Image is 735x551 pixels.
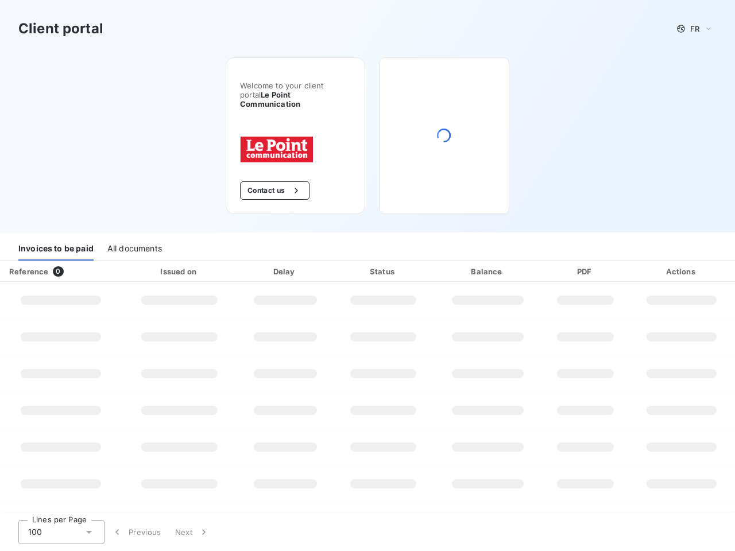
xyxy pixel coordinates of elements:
[107,236,162,261] div: All documents
[240,136,314,163] img: Company logo
[544,266,626,277] div: PDF
[28,526,42,538] span: 100
[18,18,103,39] h3: Client portal
[690,24,699,33] span: FR
[630,266,733,277] div: Actions
[436,266,540,277] div: Balance
[9,267,48,276] div: Reference
[335,266,431,277] div: Status
[168,520,216,544] button: Next
[240,90,300,108] span: Le Point Communication
[18,236,94,261] div: Invoices to be paid
[240,181,310,200] button: Contact us
[240,81,351,108] span: Welcome to your client portal
[239,266,331,277] div: Delay
[53,266,63,277] span: 0
[105,520,168,544] button: Previous
[124,266,235,277] div: Issued on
